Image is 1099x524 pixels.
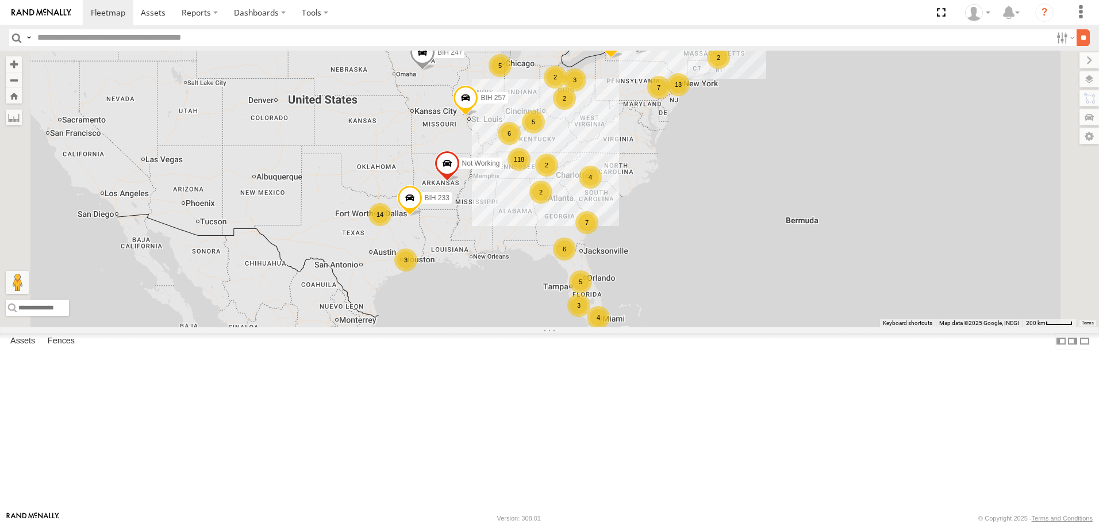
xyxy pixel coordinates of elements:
[6,109,22,125] label: Measure
[6,271,29,294] button: Drag Pegman onto the map to open Street View
[939,320,1019,326] span: Map data ©2025 Google, INEGI
[553,87,576,110] div: 2
[6,72,22,88] button: Zoom out
[481,94,505,102] span: BIH 257
[425,194,449,202] span: BIH 233
[883,319,932,327] button: Keyboard shortcuts
[11,9,71,17] img: rand-logo.svg
[5,334,41,350] label: Assets
[579,166,602,189] div: 4
[567,294,590,317] div: 3
[522,110,545,133] div: 5
[563,68,586,91] div: 3
[1079,333,1090,350] label: Hide Summary Table
[368,203,391,226] div: 14
[707,46,730,69] div: 2
[1079,128,1099,144] label: Map Settings
[544,66,567,89] div: 2
[553,238,576,261] div: 6
[6,88,22,104] button: Zoom Home
[1067,333,1078,350] label: Dock Summary Table to the Right
[1055,333,1067,350] label: Dock Summary Table to the Left
[24,29,33,46] label: Search Query
[535,154,558,177] div: 2
[1082,320,1094,325] a: Terms (opens in new tab)
[508,148,531,171] div: 118
[529,181,552,204] div: 2
[42,334,80,350] label: Fences
[1026,320,1046,326] span: 200 km
[587,306,610,329] div: 4
[575,211,598,234] div: 7
[961,4,994,21] div: Nele .
[569,270,592,293] div: 5
[6,56,22,72] button: Zoom in
[1032,515,1093,522] a: Terms and Conditions
[1023,319,1076,327] button: Map Scale: 200 km per 43 pixels
[1052,29,1077,46] label: Search Filter Options
[978,515,1093,522] div: © Copyright 2025 -
[437,48,462,56] span: BIH 247
[667,73,690,96] div: 13
[1035,3,1054,22] i: ?
[462,160,500,168] span: Not Working
[6,512,59,524] a: Visit our Website
[497,515,541,522] div: Version: 308.01
[394,248,417,271] div: 3
[498,122,521,145] div: 6
[647,76,670,99] div: 7
[489,54,512,77] div: 5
